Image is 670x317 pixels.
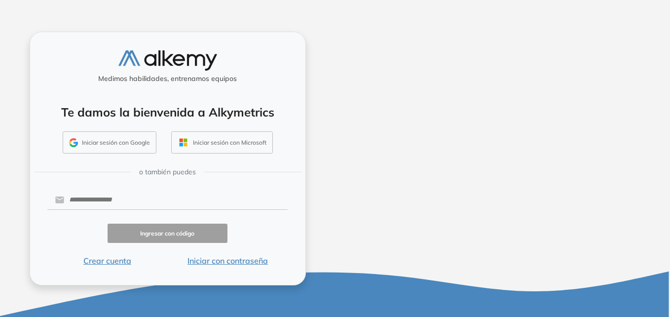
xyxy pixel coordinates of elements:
button: Crear cuenta [47,255,168,267]
img: logo-alkemy [118,50,217,71]
img: OUTLOOK_ICON [178,137,189,148]
button: Iniciar con contraseña [167,255,288,267]
span: o también puedes [139,167,196,177]
h4: Te damos la bienvenida a Alkymetrics [43,105,293,119]
button: Ingresar con código [108,224,228,243]
img: GMAIL_ICON [69,138,78,147]
button: Iniciar sesión con Google [63,131,156,154]
button: Iniciar sesión con Microsoft [171,131,273,154]
h5: Medimos habilidades, entrenamos equipos [34,75,301,83]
